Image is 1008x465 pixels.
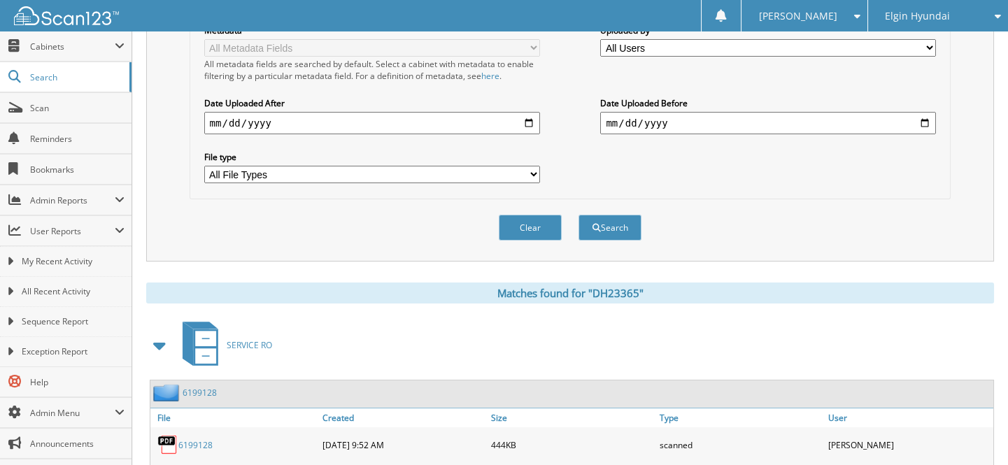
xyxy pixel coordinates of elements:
img: scan123-logo-white.svg [14,6,119,25]
button: Clear [499,215,562,241]
span: Scan [30,102,125,114]
a: Type [656,408,825,427]
span: Help [30,376,125,388]
a: Created [319,408,488,427]
span: My Recent Activity [22,255,125,268]
span: Exception Report [22,345,125,358]
div: [PERSON_NAME] [825,431,993,459]
a: Size [488,408,656,427]
span: Reminders [30,133,125,145]
span: [PERSON_NAME] [759,12,837,20]
div: scanned [656,431,825,459]
span: All Recent Activity [22,285,125,298]
span: Admin Menu [30,407,115,419]
a: User [825,408,993,427]
a: File [150,408,319,427]
a: SERVICE RO [174,317,272,373]
div: 444KB [488,431,656,459]
img: folder2.png [153,384,183,401]
a: 6199128 [183,387,217,399]
span: SERVICE RO [227,339,272,351]
div: All metadata fields are searched by default. Select a cabinet with metadata to enable filtering b... [204,58,540,82]
input: start [204,112,540,134]
span: Admin Reports [30,194,115,206]
span: Elgin Hyundai [885,12,950,20]
label: Date Uploaded After [204,97,540,109]
img: PDF.png [157,434,178,455]
iframe: Chat Widget [938,398,1008,465]
a: 6199128 [178,439,213,451]
a: here [481,70,499,82]
span: Cabinets [30,41,115,52]
label: File type [204,151,540,163]
input: end [600,112,936,134]
div: Matches found for "DH23365" [146,282,994,303]
span: Announcements [30,438,125,450]
span: User Reports [30,225,115,237]
div: [DATE] 9:52 AM [319,431,488,459]
span: Bookmarks [30,164,125,176]
span: Sequence Report [22,315,125,328]
button: Search [578,215,641,241]
label: Date Uploaded Before [600,97,936,109]
span: Search [30,71,122,83]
